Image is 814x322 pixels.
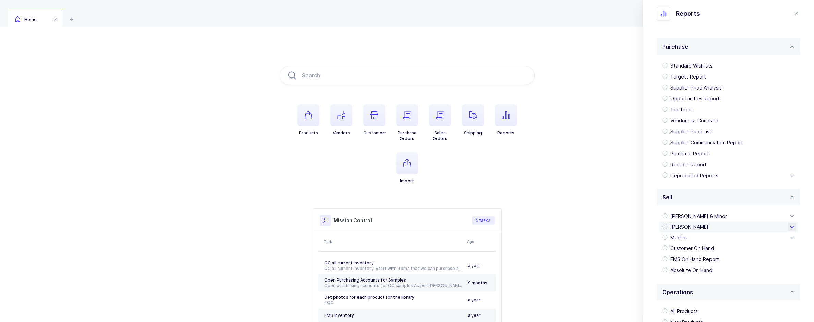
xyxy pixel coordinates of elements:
div: Deprecated Reports [659,170,798,181]
div: Supplier Communication Report [659,137,798,148]
div: [PERSON_NAME] & Minor [659,211,798,222]
span: a year [468,297,481,302]
div: Purchase Report [659,148,798,159]
div: Medline [659,232,798,243]
div: Vendor List Compare [659,115,798,126]
div: All Products [659,306,798,317]
button: Import [396,152,418,184]
div: Operations [657,284,800,300]
div: Sell [657,205,800,281]
div: QC all current inventory. Start with items that we can purchase a sample from Schein. #[GEOGRAPHI... [324,266,462,271]
span: a year [468,263,481,268]
div: Customer On Hand [659,243,798,254]
span: EMS Inventory [324,313,354,318]
div: Standard Wishlists [659,60,798,71]
span: QC all current inventory [324,260,374,265]
div: EMS On Hand Report [659,254,798,265]
span: a year [468,313,481,318]
div: [PERSON_NAME] [659,222,798,232]
div: Targets Report [659,71,798,82]
div: Opportunities Report [659,93,798,104]
button: Products [297,104,319,136]
div: Top Lines [659,104,798,115]
span: Reports [676,10,700,18]
span: Open Purchasing Accounts for Samples [324,277,406,283]
button: Vendors [330,104,352,136]
span: 5 tasks [476,218,490,223]
button: PurchaseOrders [396,104,418,141]
button: close drawer [792,10,800,18]
div: Sell [657,189,800,205]
div: Purchase [657,38,800,55]
div: Task [324,239,463,245]
div: Absolute On Hand [659,265,798,276]
div: Reorder Report [659,159,798,170]
span: Home [15,17,37,22]
div: #QC [324,300,462,306]
div: Open purchasing accounts for QC samples As per [PERSON_NAME], we had an account with [PERSON_NAME... [324,283,462,288]
div: Purchase [657,55,800,186]
span: 9 months [468,280,487,285]
button: Shipping [462,104,484,136]
button: SalesOrders [429,104,451,141]
input: Search [280,66,535,85]
div: Supplier Price List [659,126,798,137]
span: Get photos for each product for the library [324,295,414,300]
div: Supplier Price Analysis [659,82,798,93]
button: Customers [363,104,387,136]
button: Reports [495,104,517,136]
div: Age [467,239,494,245]
h3: Mission Control [333,217,372,224]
